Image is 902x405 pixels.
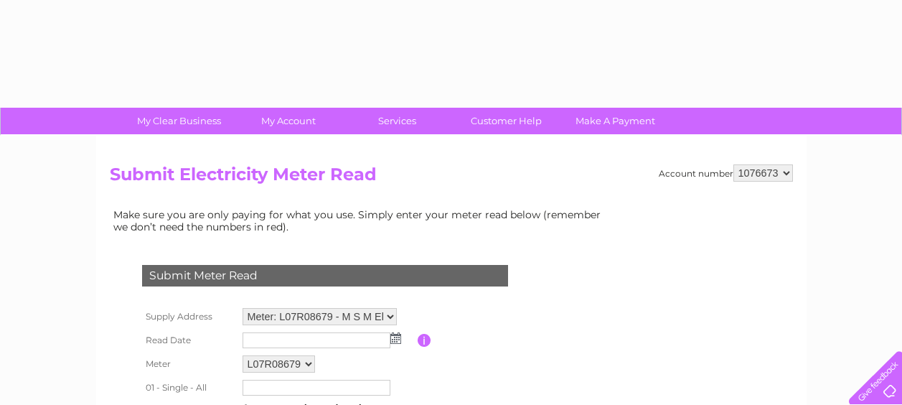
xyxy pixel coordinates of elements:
th: Read Date [138,329,239,352]
th: Meter [138,352,239,376]
a: Customer Help [447,108,565,134]
div: Submit Meter Read [142,265,508,287]
a: My Account [229,108,347,134]
td: Make sure you are only paying for what you use. Simply enter your meter read below (remember we d... [110,205,612,236]
h2: Submit Electricity Meter Read [110,164,793,192]
a: Services [338,108,456,134]
a: My Clear Business [120,108,238,134]
th: Supply Address [138,304,239,329]
img: ... [390,332,401,344]
div: Account number [659,164,793,182]
th: 01 - Single - All [138,376,239,399]
a: Make A Payment [556,108,675,134]
input: Information [418,334,431,347]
